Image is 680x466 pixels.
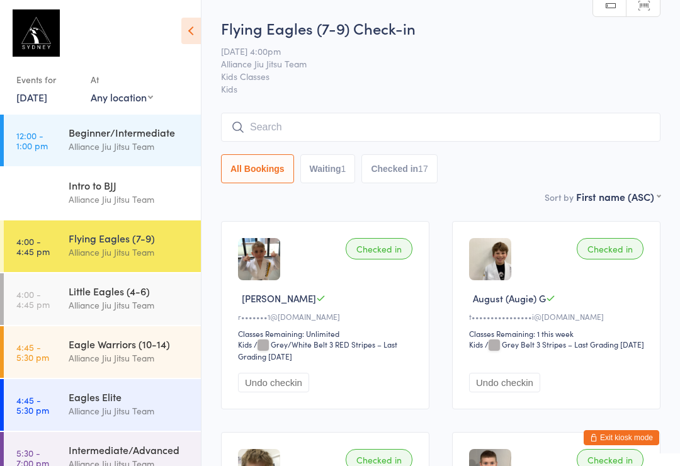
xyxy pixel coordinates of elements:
[69,351,190,365] div: Alliance Jiu Jitsu Team
[221,57,641,70] span: Alliance Jiu Jitsu Team
[221,45,641,57] span: [DATE] 4:00pm
[16,90,47,104] a: [DATE]
[469,328,647,339] div: Classes Remaining: 1 this week
[69,178,190,192] div: Intro to BJJ
[346,238,412,259] div: Checked in
[469,373,540,392] button: Undo checkin
[341,164,346,174] div: 1
[16,342,49,362] time: 4:45 - 5:30 pm
[69,298,190,312] div: Alliance Jiu Jitsu Team
[469,238,511,280] img: image1745994975.png
[69,125,190,139] div: Beginner/Intermediate
[221,82,660,95] span: Kids
[545,191,574,203] label: Sort by
[238,328,416,339] div: Classes Remaining: Unlimited
[221,113,660,142] input: Search
[16,183,52,203] time: 12:00 - 12:45 pm
[576,190,660,203] div: First name (ASC)
[69,139,190,154] div: Alliance Jiu Jitsu Team
[91,69,153,90] div: At
[69,245,190,259] div: Alliance Jiu Jitsu Team
[4,326,201,378] a: 4:45 -5:30 pmEagle Warriors (10-14)Alliance Jiu Jitsu Team
[4,168,201,219] a: 12:00 -12:45 pmIntro to BJJAlliance Jiu Jitsu Team
[584,430,659,445] button: Exit kiosk mode
[16,395,49,415] time: 4:45 - 5:30 pm
[577,238,643,259] div: Checked in
[16,236,50,256] time: 4:00 - 4:45 pm
[238,339,397,361] span: / Grey/White Belt 3 RED Stripes – Last Grading [DATE]
[221,18,660,38] h2: Flying Eagles (7-9) Check-in
[13,9,60,57] img: Alliance Sydney
[473,292,546,305] span: August (Augie) G
[469,339,483,349] div: Kids
[69,192,190,207] div: Alliance Jiu Jitsu Team
[238,311,416,322] div: r•••••••1@[DOMAIN_NAME]
[69,231,190,245] div: Flying Eagles (7-9)
[16,130,48,151] time: 12:00 - 1:00 pm
[4,220,201,272] a: 4:00 -4:45 pmFlying Eagles (7-9)Alliance Jiu Jitsu Team
[4,115,201,166] a: 12:00 -1:00 pmBeginner/IntermediateAlliance Jiu Jitsu Team
[469,311,647,322] div: t••••••••••••••••i@[DOMAIN_NAME]
[238,339,252,349] div: Kids
[238,373,309,392] button: Undo checkin
[91,90,153,104] div: Any location
[69,443,190,457] div: Intermediate/Advanced
[221,154,294,183] button: All Bookings
[485,339,644,349] span: / Grey Belt 3 Stripes – Last Grading [DATE]
[4,273,201,325] a: 4:00 -4:45 pmLittle Eagles (4-6)Alliance Jiu Jitsu Team
[418,164,428,174] div: 17
[361,154,437,183] button: Checked in17
[69,390,190,404] div: Eagles Elite
[221,70,641,82] span: Kids Classes
[16,69,78,90] div: Events for
[242,292,316,305] span: [PERSON_NAME]
[238,238,280,280] img: image1693893234.png
[16,289,50,309] time: 4:00 - 4:45 pm
[69,404,190,418] div: Alliance Jiu Jitsu Team
[4,379,201,431] a: 4:45 -5:30 pmEagles EliteAlliance Jiu Jitsu Team
[69,337,190,351] div: Eagle Warriors (10-14)
[69,284,190,298] div: Little Eagles (4-6)
[300,154,356,183] button: Waiting1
